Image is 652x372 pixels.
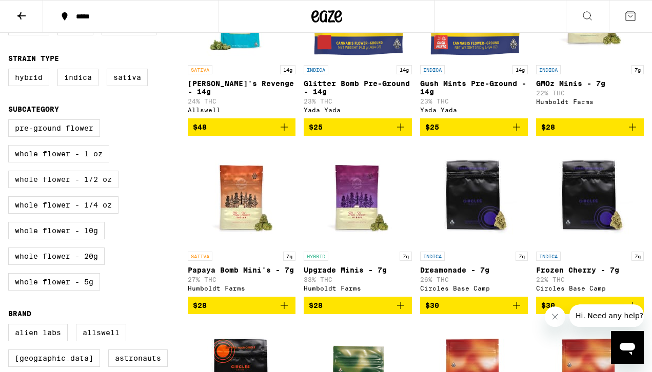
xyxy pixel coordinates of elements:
iframe: Button to launch messaging window [611,331,644,364]
a: Open page for Frozen Cherry - 7g from Circles Base Camp [536,144,644,297]
div: Allswell [188,107,295,113]
img: Circles Base Camp - Frozen Cherry - 7g [539,144,641,246]
p: INDICA [420,65,445,74]
button: Add to bag [188,297,295,314]
legend: Strain Type [8,54,59,63]
span: $30 [541,301,555,309]
p: INDICA [420,252,445,261]
p: 7g [631,65,644,74]
button: Add to bag [304,297,411,314]
div: Yada Yada [420,107,528,113]
p: Frozen Cherry - 7g [536,266,644,274]
label: Whole Flower - 10g [8,222,105,239]
p: 22% THC [536,276,644,283]
label: Whole Flower - 5g [8,273,100,291]
p: Gush Mints Pre-Ground - 14g [420,79,528,96]
p: SATIVA [188,65,212,74]
button: Add to bag [536,297,644,314]
span: $25 [309,123,323,131]
label: Hybrid [8,69,49,86]
p: 27% THC [188,276,295,283]
p: GMOz Minis - 7g [536,79,644,88]
p: 23% THC [420,98,528,105]
label: Whole Flower - 20g [8,247,105,265]
p: SATIVA [188,252,212,261]
div: Humboldt Farms [536,98,644,105]
p: 14g [512,65,528,74]
p: 22% THC [536,90,644,96]
div: Circles Base Camp [420,285,528,292]
label: Whole Flower - 1/2 oz [8,171,118,188]
p: 14g [397,65,412,74]
div: Humboldt Farms [304,285,411,292]
label: Pre-ground Flower [8,119,100,137]
div: Circles Base Camp [536,285,644,292]
img: Circles Base Camp - Dreamonade - 7g [423,144,525,246]
span: $30 [425,301,439,309]
p: 26% THC [420,276,528,283]
div: Humboldt Farms [188,285,295,292]
p: 23% THC [304,98,411,105]
label: Allswell [76,324,126,341]
p: Papaya Bomb Mini's - 7g [188,266,295,274]
button: Add to bag [420,118,528,136]
label: Whole Flower - 1 oz [8,145,109,162]
img: Humboldt Farms - Papaya Bomb Mini's - 7g [190,144,293,246]
iframe: Message from company [569,304,644,327]
span: $48 [193,123,207,131]
label: Whole Flower - 1/4 oz [8,196,118,214]
div: Yada Yada [304,107,411,113]
label: Alien Labs [8,324,68,341]
img: Humboldt Farms - Upgrade Minis - 7g [306,144,409,246]
button: Add to bag [304,118,411,136]
span: $28 [193,301,207,309]
p: INDICA [536,252,561,261]
p: 7g [283,252,295,261]
p: 33% THC [304,276,411,283]
p: Upgrade Minis - 7g [304,266,411,274]
iframe: Close message [545,306,565,327]
p: [PERSON_NAME]'s Revenge - 14g [188,79,295,96]
p: INDICA [536,65,561,74]
p: INDICA [304,65,328,74]
p: Dreamonade - 7g [420,266,528,274]
a: Open page for Dreamonade - 7g from Circles Base Camp [420,144,528,297]
p: 24% THC [188,98,295,105]
label: Sativa [107,69,148,86]
p: 7g [516,252,528,261]
a: Open page for Upgrade Minis - 7g from Humboldt Farms [304,144,411,297]
label: [GEOGRAPHIC_DATA] [8,349,100,367]
button: Add to bag [536,118,644,136]
button: Add to bag [420,297,528,314]
span: $25 [425,123,439,131]
a: Open page for Papaya Bomb Mini's - 7g from Humboldt Farms [188,144,295,297]
p: HYBRID [304,252,328,261]
legend: Subcategory [8,105,59,113]
p: 7g [631,252,644,261]
legend: Brand [8,309,31,318]
span: $28 [309,301,323,309]
p: 7g [400,252,412,261]
label: Indica [57,69,98,86]
p: Glitter Bomb Pre-Ground - 14g [304,79,411,96]
p: 14g [280,65,295,74]
button: Add to bag [188,118,295,136]
span: $28 [541,123,555,131]
label: Astronauts [108,349,168,367]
